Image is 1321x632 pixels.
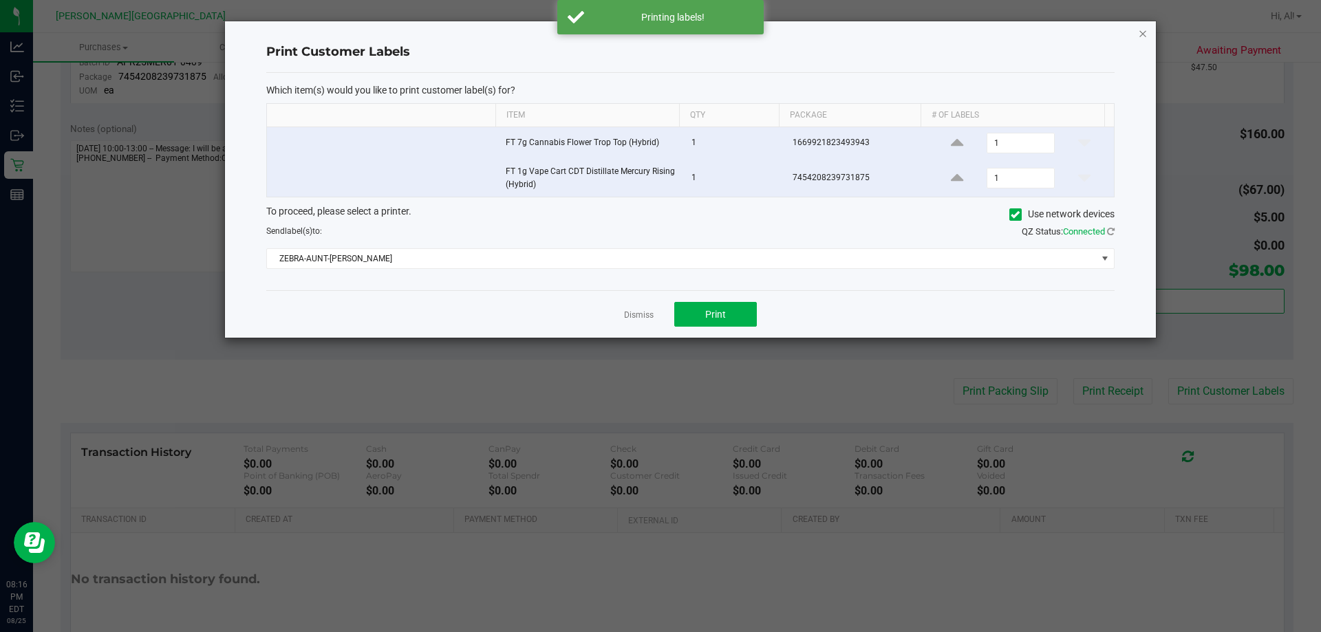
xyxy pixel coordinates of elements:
[674,302,757,327] button: Print
[683,127,784,160] td: 1
[495,104,679,127] th: Item
[266,84,1115,96] p: Which item(s) would you like to print customer label(s) for?
[497,160,683,197] td: FT 1g Vape Cart CDT Distillate Mercury Rising (Hybrid)
[285,226,312,236] span: label(s)
[624,309,654,321] a: Dismiss
[779,104,921,127] th: Package
[592,10,753,24] div: Printing labels!
[266,43,1115,61] h4: Print Customer Labels
[784,160,928,197] td: 7454208239731875
[683,160,784,197] td: 1
[497,127,683,160] td: FT 7g Cannabis Flower Trop Top (Hybrid)
[1022,226,1115,237] span: QZ Status:
[14,522,55,563] iframe: Resource center
[679,104,779,127] th: Qty
[266,226,322,236] span: Send to:
[921,104,1104,127] th: # of labels
[705,309,726,320] span: Print
[1063,226,1105,237] span: Connected
[267,249,1097,268] span: ZEBRA-AUNT-[PERSON_NAME]
[1009,207,1115,221] label: Use network devices
[784,127,928,160] td: 1669921823493943
[256,204,1125,225] div: To proceed, please select a printer.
